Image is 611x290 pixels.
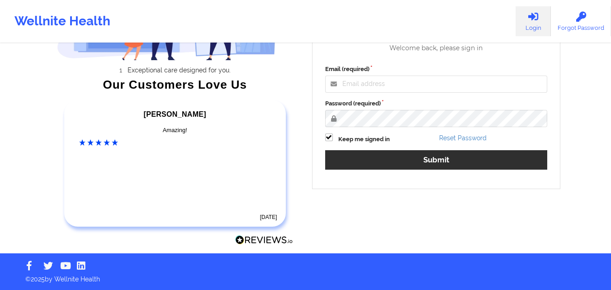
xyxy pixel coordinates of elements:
[325,65,548,74] label: Email (required)
[325,150,548,170] button: Submit
[319,44,554,52] div: Welcome back, please sign in
[325,76,548,93] input: Email address
[338,135,390,144] label: Keep me signed in
[551,6,611,36] a: Forgot Password
[260,214,277,220] time: [DATE]
[19,268,592,284] p: © 2025 by Wellnite Health
[439,134,487,142] a: Reset Password
[235,235,293,247] a: Reviews.io Logo
[57,80,293,89] div: Our Customers Love Us
[144,110,206,118] span: [PERSON_NAME]
[235,235,293,245] img: Reviews.io Logo
[65,67,293,74] li: Exceptional care designed for you.
[516,6,551,36] a: Login
[325,99,548,108] label: Password (required)
[79,126,271,135] div: Amazing!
